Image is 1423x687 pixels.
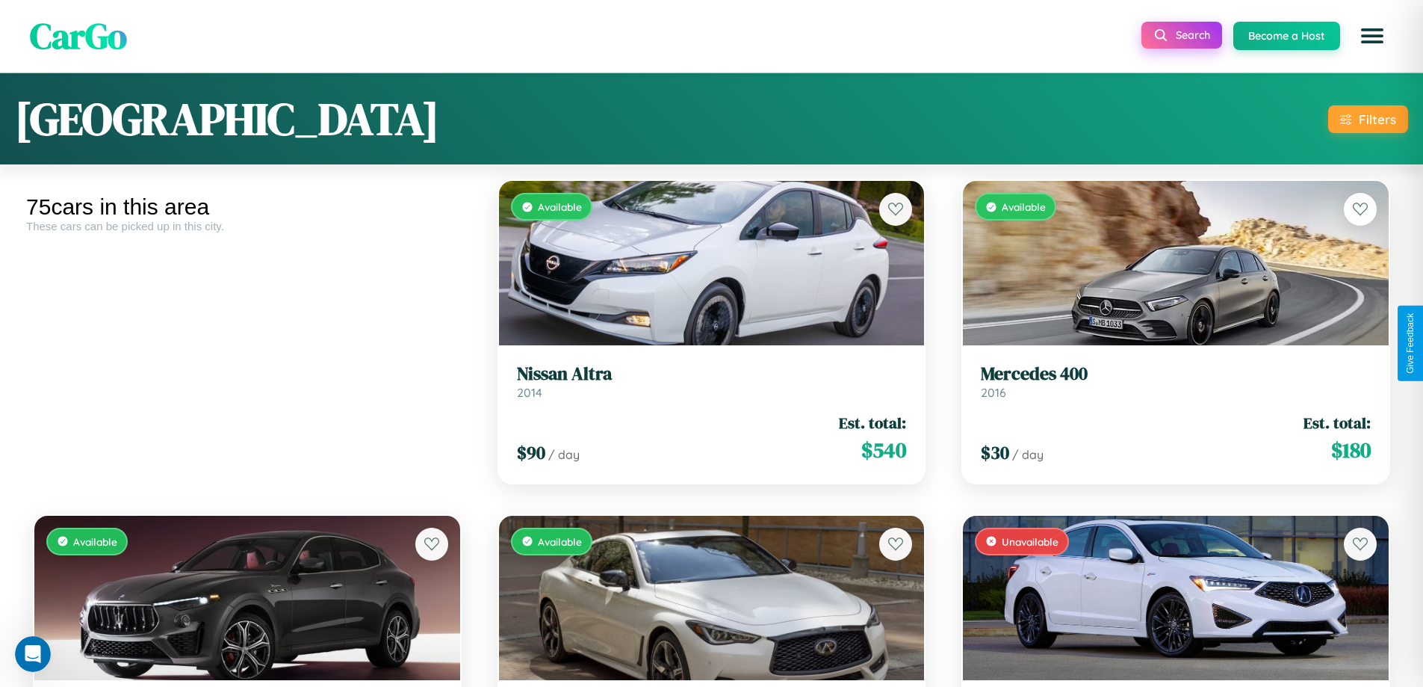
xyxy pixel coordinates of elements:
[15,88,439,150] h1: [GEOGRAPHIC_DATA]
[1002,535,1058,548] span: Unavailable
[517,440,545,465] span: $ 90
[517,363,907,400] a: Nissan Altra2014
[1405,313,1416,374] div: Give Feedback
[30,11,127,61] span: CarGo
[517,363,907,385] h3: Nissan Altra
[1303,412,1371,434] span: Est. total:
[839,412,906,434] span: Est. total:
[1141,22,1222,49] button: Search
[1351,15,1393,57] button: Open menu
[981,363,1371,400] a: Mercedes 4002016
[517,385,542,400] span: 2014
[1176,28,1210,42] span: Search
[548,447,580,462] span: / day
[981,440,1009,465] span: $ 30
[15,636,51,672] iframe: Intercom live chat
[1233,22,1340,50] button: Become a Host
[26,194,468,220] div: 75 cars in this area
[538,200,582,213] span: Available
[1331,435,1371,465] span: $ 180
[538,535,582,548] span: Available
[1359,111,1396,127] div: Filters
[981,363,1371,385] h3: Mercedes 400
[1002,200,1046,213] span: Available
[861,435,906,465] span: $ 540
[26,220,468,232] div: These cars can be picked up in this city.
[73,535,117,548] span: Available
[981,385,1006,400] span: 2016
[1012,447,1044,462] span: / day
[1328,105,1408,133] button: Filters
